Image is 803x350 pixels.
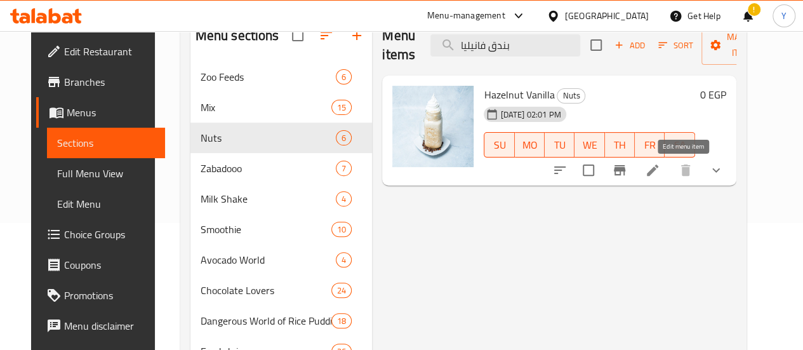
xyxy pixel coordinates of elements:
[701,25,786,65] button: Manage items
[655,36,696,55] button: Sort
[190,153,373,184] div: Zabadooo7
[550,136,569,154] span: TU
[57,196,155,212] span: Edit Menu
[201,313,331,328] span: Dangerous World of Rice Pudding
[336,254,351,266] span: 4
[64,257,155,273] span: Coupons
[545,132,574,158] button: TU
[201,283,331,298] span: Chocolate Lovers
[311,20,342,51] span: Sort sections
[484,85,554,104] span: Hazelnut Vanilla
[495,109,566,121] span: [DATE] 02:01 PM
[332,285,351,297] span: 24
[47,189,165,219] a: Edit Menu
[57,135,155,151] span: Sections
[336,69,352,84] div: items
[190,184,373,214] div: Milk Shake4
[190,62,373,92] div: Zoo Feeds6
[336,71,351,83] span: 6
[201,130,336,145] span: Nuts
[557,88,585,104] div: Nuts
[64,318,155,333] span: Menu disclaimer
[331,313,352,328] div: items
[47,128,165,158] a: Sections
[331,222,352,237] div: items
[64,227,155,242] span: Choice Groups
[336,161,352,176] div: items
[36,311,165,341] a: Menu disclaimer
[665,132,694,158] button: SA
[658,38,693,53] span: Sort
[190,306,373,336] div: Dangerous World of Rice Pudding18
[583,32,609,58] span: Select section
[190,123,373,153] div: Nuts6
[580,136,599,154] span: WE
[190,275,373,306] div: Chocolate Lovers24
[332,224,351,236] span: 10
[545,155,575,185] button: sort-choices
[609,36,650,55] button: Add
[342,20,372,51] button: Add section
[392,86,474,167] img: Hazelnut Vanilla
[605,132,635,158] button: TH
[609,36,650,55] span: Add item
[284,22,311,49] span: Select all sections
[427,8,505,24] div: Menu-management
[515,132,545,158] button: MO
[201,161,336,176] span: Zabadooo
[670,155,701,185] button: delete
[201,69,336,84] span: Zoo Feeds
[430,34,580,57] input: search
[64,74,155,90] span: Branches
[336,130,352,145] div: items
[574,132,604,158] button: WE
[64,44,155,59] span: Edit Restaurant
[640,136,660,154] span: FR
[613,38,647,53] span: Add
[336,191,352,206] div: items
[604,155,635,185] button: Branch-specific-item
[67,105,155,120] span: Menus
[635,132,665,158] button: FR
[336,163,351,175] span: 7
[57,166,155,181] span: Full Menu View
[336,252,352,267] div: items
[700,86,726,104] h6: 0 EGP
[382,26,415,64] h2: Menu items
[190,214,373,245] div: Smoothie10
[336,193,351,205] span: 4
[332,102,351,114] span: 15
[557,88,585,103] span: Nuts
[331,283,352,298] div: items
[520,136,540,154] span: MO
[781,9,786,23] span: Y
[201,252,336,267] span: Avocado World
[190,245,373,275] div: Avocado World4
[36,250,165,280] a: Coupons
[670,136,689,154] span: SA
[190,92,373,123] div: Mix15
[36,97,165,128] a: Menus
[575,157,602,184] span: Select to update
[64,288,155,303] span: Promotions
[36,280,165,311] a: Promotions
[201,222,331,237] span: Smoothie
[565,9,649,23] div: [GEOGRAPHIC_DATA]
[336,132,351,144] span: 6
[36,67,165,97] a: Branches
[201,100,331,115] span: Mix
[331,100,352,115] div: items
[610,136,630,154] span: TH
[484,132,514,158] button: SU
[332,315,351,327] span: 18
[36,219,165,250] a: Choice Groups
[201,191,336,206] span: Milk Shake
